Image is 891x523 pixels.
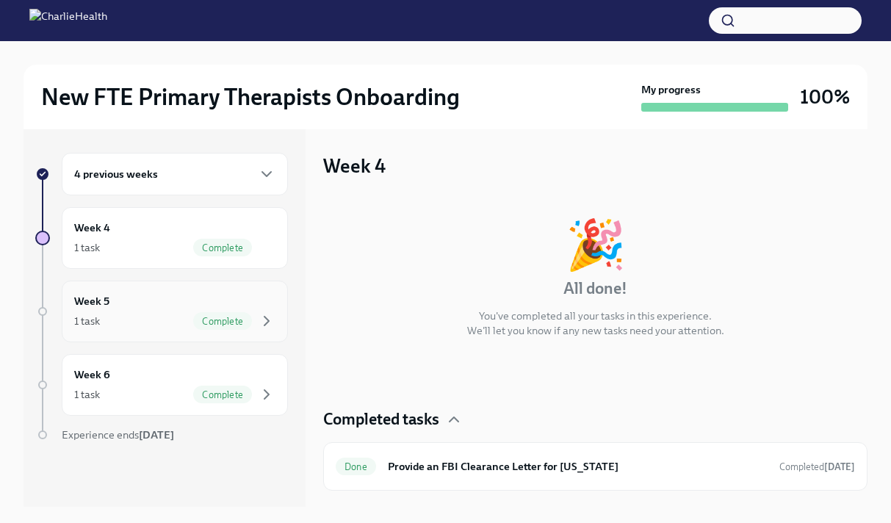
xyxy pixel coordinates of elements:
[323,408,439,430] h4: Completed tasks
[563,278,627,300] h4: All done!
[779,460,855,474] span: August 28th, 2025 17:41
[62,428,174,441] span: Experience ends
[323,153,386,179] h3: Week 4
[62,153,288,195] div: 4 previous weeks
[193,389,252,400] span: Complete
[388,458,768,475] h6: Provide an FBI Clearance Letter for [US_STATE]
[467,323,724,338] p: We'll let you know if any new tasks need your attention.
[779,461,855,472] span: Completed
[800,84,850,110] h3: 100%
[74,314,100,328] div: 1 task
[74,240,100,255] div: 1 task
[35,207,288,269] a: Week 41 taskComplete
[41,82,460,112] h2: New FTE Primary Therapists Onboarding
[74,220,110,236] h6: Week 4
[336,455,855,478] a: DoneProvide an FBI Clearance Letter for [US_STATE]Completed[DATE]
[35,354,288,416] a: Week 61 taskComplete
[641,82,701,97] strong: My progress
[193,242,252,253] span: Complete
[824,461,855,472] strong: [DATE]
[74,387,100,402] div: 1 task
[323,408,867,430] div: Completed tasks
[566,220,626,269] div: 🎉
[29,9,107,32] img: CharlieHealth
[74,367,110,383] h6: Week 6
[193,316,252,327] span: Complete
[74,166,158,182] h6: 4 previous weeks
[74,293,109,309] h6: Week 5
[336,461,376,472] span: Done
[35,281,288,342] a: Week 51 taskComplete
[479,309,712,323] p: You've completed all your tasks in this experience.
[139,428,174,441] strong: [DATE]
